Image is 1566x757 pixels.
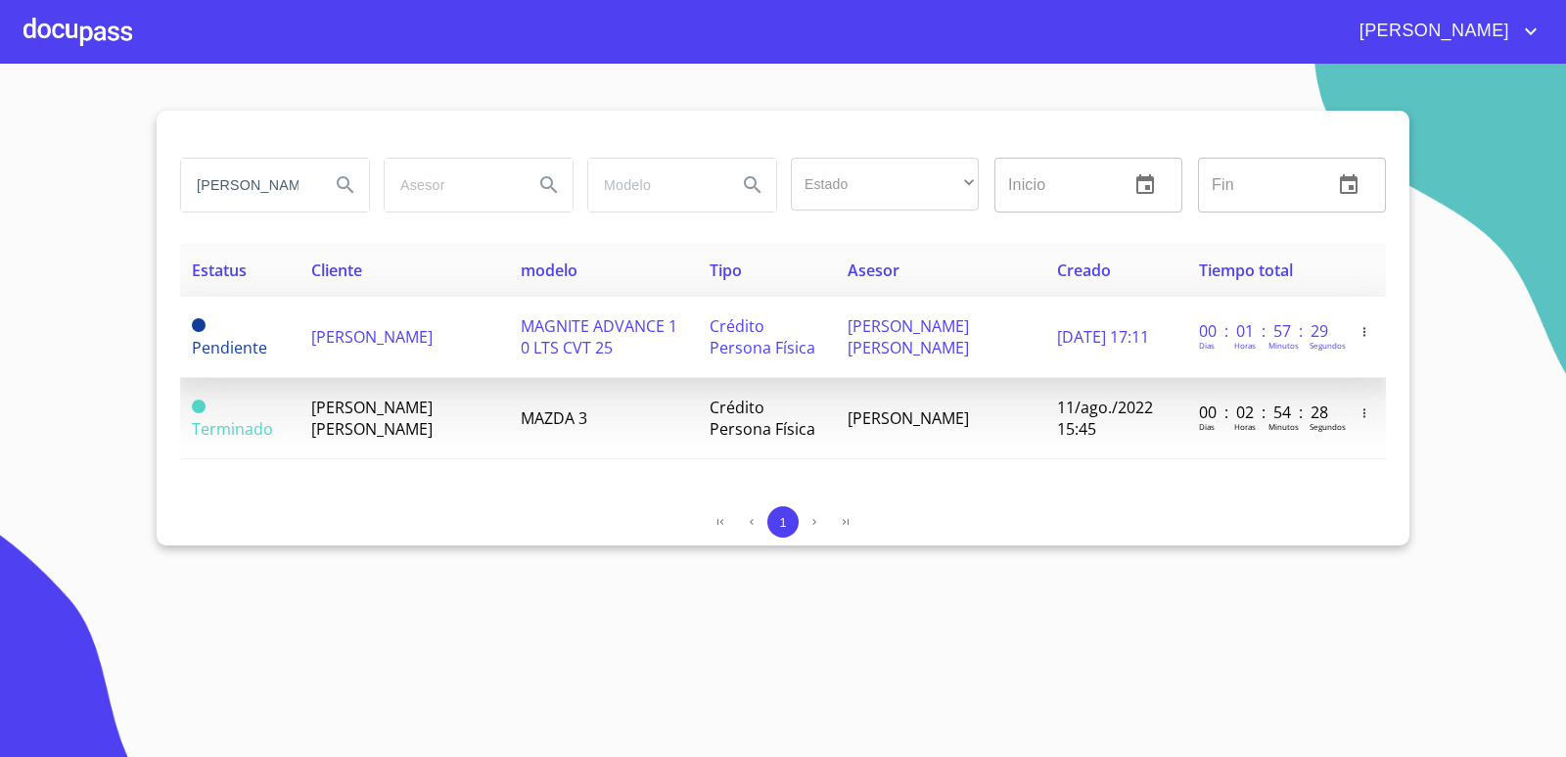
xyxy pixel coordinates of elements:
[311,326,433,348] span: [PERSON_NAME]
[385,159,518,212] input: search
[779,515,786,530] span: 1
[192,318,206,332] span: Pendiente
[1199,421,1215,432] p: Dias
[1268,340,1299,351] p: Minutos
[710,397,815,440] span: Crédito Persona Física
[588,159,721,212] input: search
[1345,16,1519,47] span: [PERSON_NAME]
[729,162,776,209] button: Search
[1268,421,1299,432] p: Minutos
[1310,340,1346,351] p: Segundos
[526,162,573,209] button: Search
[710,260,742,281] span: Tipo
[1310,421,1346,432] p: Segundos
[521,315,677,358] span: MAGNITE ADVANCE 1 0 LTS CVT 25
[521,407,587,429] span: MAZDA 3
[181,159,314,212] input: search
[710,315,815,358] span: Crédito Persona Física
[311,260,362,281] span: Cliente
[1057,397,1153,440] span: 11/ago./2022 15:45
[1199,402,1331,423] p: 00 : 02 : 54 : 28
[848,315,969,358] span: [PERSON_NAME] [PERSON_NAME]
[192,400,206,413] span: Terminado
[1199,340,1215,351] p: Dias
[1057,260,1111,281] span: Creado
[192,260,247,281] span: Estatus
[1234,340,1256,351] p: Horas
[1057,326,1149,348] span: [DATE] 17:11
[1199,320,1331,342] p: 00 : 01 : 57 : 29
[1199,260,1293,281] span: Tiempo total
[1234,421,1256,432] p: Horas
[192,337,267,358] span: Pendiente
[848,260,899,281] span: Asesor
[521,260,577,281] span: modelo
[192,418,273,440] span: Terminado
[311,397,433,440] span: [PERSON_NAME] [PERSON_NAME]
[767,506,799,538] button: 1
[848,407,969,429] span: [PERSON_NAME]
[1345,16,1543,47] button: account of current user
[322,162,369,209] button: Search
[791,158,979,211] div: ​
